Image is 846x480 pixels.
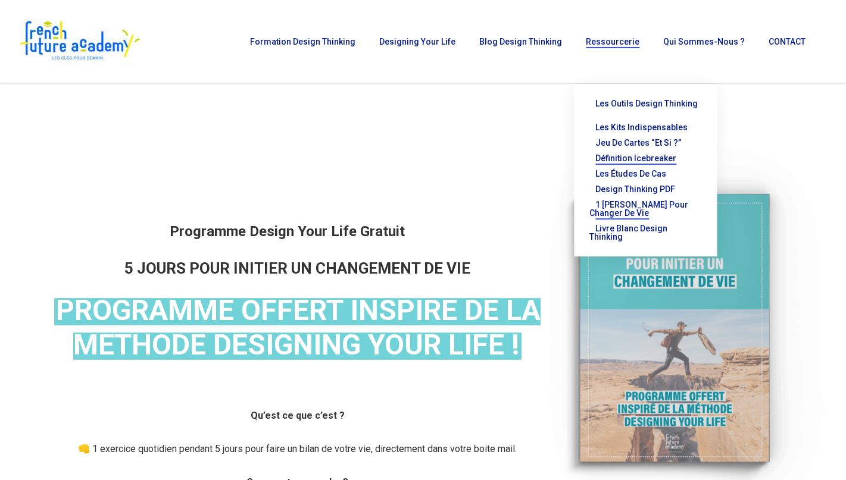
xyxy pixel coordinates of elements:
[763,37,811,46] a: CONTACT
[595,123,688,132] span: Les kits indispensables
[586,37,639,46] span: Ressourcerie
[250,37,355,46] span: Formation Design Thinking
[663,37,745,46] span: Qui sommes-nous ?
[54,440,541,473] p: 👊 1 exercice quotidien pendant 5 jours pour faire un bilan de votre vie, directement dans votre b...
[589,200,688,218] span: 1 [PERSON_NAME] pour changer de vie
[586,135,705,150] a: Jeu de cartes “Et si ?”
[595,169,666,178] span: Les études de cas
[170,223,405,240] span: Programme Design Your Life Gratuit
[54,293,541,362] em: PROGRAMME OFFERT INSPIRÉ DE LA MÉTHODE DESIGNING YOUR LIFE !
[595,184,675,194] span: Design thinking PDF
[379,37,455,46] span: Designing Your Life
[244,37,361,46] a: Formation Design Thinking
[17,18,142,65] img: French Future Academy
[586,197,705,221] a: 1 [PERSON_NAME] pour changer de vie
[373,37,461,46] a: Designing Your Life
[595,138,681,148] span: Jeu de cartes “Et si ?”
[595,153,676,163] span: Définition Icebreaker
[479,37,562,46] span: Blog Design Thinking
[251,410,345,421] strong: Qu’est ce que c’est ?
[473,37,568,46] a: Blog Design Thinking
[580,37,645,46] a: Ressourcerie
[586,181,705,197] a: Design thinking PDF
[595,99,698,108] span: Les outils Design Thinking
[657,37,751,46] a: Qui sommes-nous ?
[586,221,705,244] a: Livre Blanc Design Thinking
[769,37,806,46] span: CONTACT
[124,259,470,277] strong: 5 JOURS POUR INITIER UN CHANGEMENT DE VIE
[589,224,667,241] span: Livre Blanc Design Thinking
[586,150,705,166] a: Définition Icebreaker
[586,96,705,120] a: Les outils Design Thinking
[586,166,705,181] a: Les études de cas
[586,120,705,135] a: Les kits indispensables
